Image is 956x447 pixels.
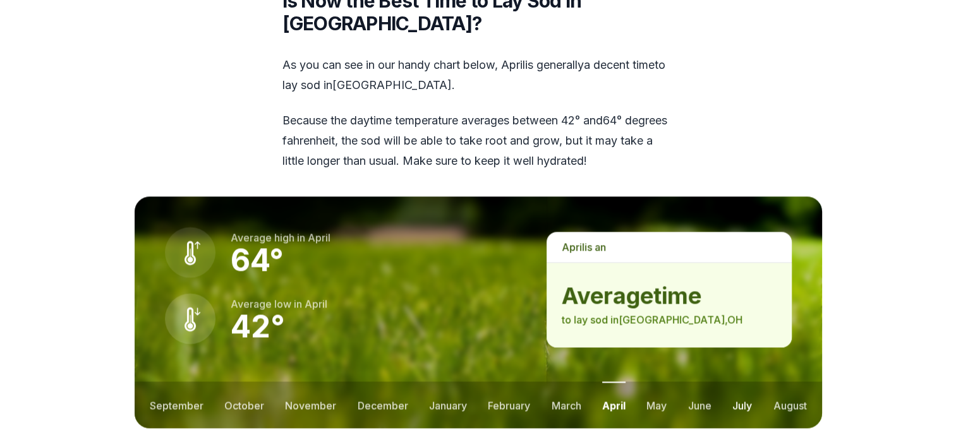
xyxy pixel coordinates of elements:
[224,381,264,428] button: october
[305,297,327,310] span: april
[602,381,626,428] button: april
[358,381,408,428] button: december
[552,381,581,428] button: march
[646,381,667,428] button: may
[562,312,776,327] p: to lay sod in [GEOGRAPHIC_DATA] , OH
[231,296,327,311] p: Average low in
[562,241,584,253] span: april
[231,307,285,345] strong: 42 °
[285,381,336,428] button: november
[429,381,467,428] button: january
[308,231,330,244] span: april
[231,241,284,278] strong: 64 °
[282,110,674,171] p: Because the daytime temperature averages between 42 ° and 64 ° degrees fahrenheit, the sod will b...
[282,55,674,171] div: As you can see in our handy chart below, is generally a decent time to lay sod in [GEOGRAPHIC_DAT...
[501,58,525,71] span: april
[150,381,203,428] button: september
[488,381,530,428] button: february
[547,232,791,262] p: is a n
[562,283,776,308] strong: average time
[688,381,711,428] button: june
[231,230,330,245] p: Average high in
[732,381,752,428] button: july
[773,381,806,428] button: august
